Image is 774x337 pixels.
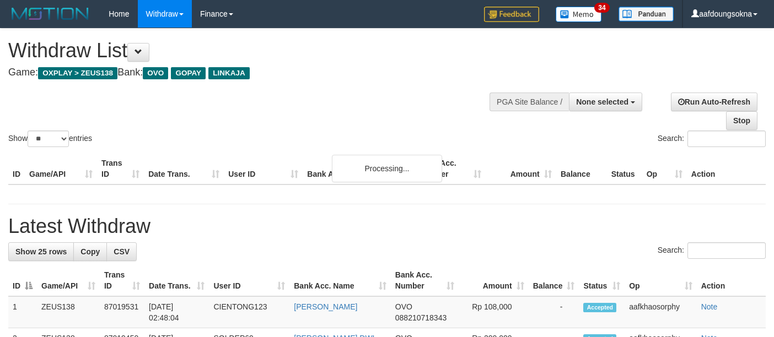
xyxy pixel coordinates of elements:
span: Show 25 rows [15,247,67,256]
th: User ID: activate to sort column ascending [209,265,289,296]
button: None selected [569,93,642,111]
th: Amount: activate to sort column ascending [459,265,529,296]
td: [DATE] 02:48:04 [144,296,209,328]
td: Rp 108,000 [459,296,529,328]
a: Copy [73,242,107,261]
h1: Withdraw List [8,40,505,62]
span: None selected [576,97,628,106]
label: Search: [658,131,766,147]
th: Game/API: activate to sort column ascending [37,265,100,296]
span: Copy 088210718343 to clipboard [395,313,447,322]
th: Bank Acc. Name [303,153,415,184]
div: Processing... [332,155,442,182]
th: Action [697,265,766,296]
input: Search: [687,131,766,147]
th: Game/API [25,153,97,184]
img: Button%20Memo.svg [556,7,602,22]
span: CSV [114,247,130,256]
th: Amount [486,153,556,184]
td: ZEUS138 [37,296,100,328]
a: [PERSON_NAME] [294,302,357,311]
th: Bank Acc. Name: activate to sort column ascending [289,265,391,296]
img: panduan.png [619,7,674,21]
th: Balance [556,153,607,184]
td: CIENTONG123 [209,296,289,328]
a: Run Auto-Refresh [671,93,757,111]
h4: Game: Bank: [8,67,505,78]
td: 1 [8,296,37,328]
th: ID [8,153,25,184]
td: - [529,296,579,328]
label: Search: [658,242,766,259]
img: MOTION_logo.png [8,6,92,22]
th: Op: activate to sort column ascending [625,265,696,296]
span: 34 [594,3,609,13]
a: CSV [106,242,137,261]
span: OVO [143,67,168,79]
label: Show entries [8,131,92,147]
span: Accepted [583,303,616,312]
a: Note [701,302,718,311]
a: Show 25 rows [8,242,74,261]
th: Trans ID: activate to sort column ascending [100,265,144,296]
th: Balance: activate to sort column ascending [529,265,579,296]
th: Date Trans.: activate to sort column ascending [144,265,209,296]
span: Copy [80,247,100,256]
th: User ID [224,153,303,184]
th: ID: activate to sort column descending [8,265,37,296]
th: Bank Acc. Number: activate to sort column ascending [391,265,459,296]
div: PGA Site Balance / [490,93,569,111]
th: Status [607,153,642,184]
input: Search: [687,242,766,259]
th: Date Trans. [144,153,224,184]
select: Showentries [28,131,69,147]
a: Stop [726,111,757,130]
span: GOPAY [171,67,206,79]
img: Feedback.jpg [484,7,539,22]
span: OXPLAY > ZEUS138 [38,67,117,79]
span: LINKAJA [208,67,250,79]
td: aafkhaosorphy [625,296,696,328]
span: OVO [395,302,412,311]
th: Trans ID [97,153,144,184]
td: 87019531 [100,296,144,328]
th: Op [642,153,687,184]
th: Action [687,153,766,184]
th: Status: activate to sort column ascending [579,265,625,296]
th: Bank Acc. Number [415,153,485,184]
h1: Latest Withdraw [8,215,766,237]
